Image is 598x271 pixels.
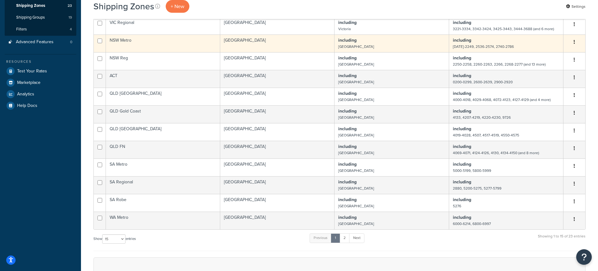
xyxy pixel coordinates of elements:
td: [GEOGRAPHIC_DATA] [220,88,335,105]
span: Filters [16,27,27,32]
small: [GEOGRAPHIC_DATA] [338,150,374,156]
b: including [338,19,357,26]
td: [GEOGRAPHIC_DATA] [220,34,335,52]
span: Shipping Groups [16,15,45,20]
td: [GEOGRAPHIC_DATA] [220,158,335,176]
td: ACT [106,70,220,88]
td: [GEOGRAPHIC_DATA] [220,52,335,70]
td: QLD [GEOGRAPHIC_DATA] [106,123,220,141]
span: + New [171,3,184,10]
span: Shipping Zones [16,3,45,8]
span: 4 [70,27,72,32]
small: 4019-4028, 4507, 4517-4519, 4550-4575 [453,132,519,138]
small: [GEOGRAPHIC_DATA] [338,186,374,191]
a: Test Your Rates [5,66,76,77]
small: [DATE]-2249, 2536-2574, 2740-2786 [453,44,514,49]
b: including [453,90,471,97]
div: Showing 1 to 15 of 23 entries [538,233,586,246]
a: Advanced Features 0 [5,36,76,48]
small: 6000-6214, 6800-6997 [453,221,491,227]
a: Next [349,233,364,243]
b: including [453,126,471,132]
b: including [453,55,471,61]
small: [GEOGRAPHIC_DATA] [338,132,374,138]
small: 5000-5199, 5800-5999 [453,168,491,173]
h1: Shipping Zones [93,0,154,12]
li: Analytics [5,89,76,100]
a: 1 [331,233,340,243]
td: SA Metro [106,158,220,176]
small: [GEOGRAPHIC_DATA] [338,168,374,173]
select: Showentries [102,234,126,244]
li: Help Docs [5,100,76,111]
td: [GEOGRAPHIC_DATA] [220,141,335,158]
span: Analytics [17,92,34,97]
small: Victoria [338,26,351,32]
small: 4069-4071, 4124-4126, 4130, 4134-4150 (and 8 more) [453,150,539,156]
b: including [453,37,471,44]
label: Show entries [93,234,136,244]
a: 2 [339,233,350,243]
b: including [338,126,357,132]
button: Open Resource Center [576,249,592,265]
td: [GEOGRAPHIC_DATA] [220,123,335,141]
small: [GEOGRAPHIC_DATA] [338,79,374,85]
b: including [338,55,357,61]
b: including [338,214,357,221]
small: 2250-2258, 2260-2263, 2266, 2268-2277 (and 13 more) [453,62,546,67]
a: Settings [566,2,586,11]
small: [GEOGRAPHIC_DATA] [338,115,374,120]
b: including [453,143,471,150]
small: [GEOGRAPHIC_DATA] [338,221,374,227]
small: [GEOGRAPHIC_DATA] [338,62,374,67]
b: including [338,161,357,168]
td: SA Regional [106,176,220,194]
b: including [338,37,357,44]
span: 23 [68,3,72,8]
small: 4000-4018, 4029-4068, 4072-4123, 4127-4129 (and 4 more) [453,97,551,103]
td: [GEOGRAPHIC_DATA] [220,212,335,229]
b: including [453,161,471,168]
b: including [338,90,357,97]
b: including [338,143,357,150]
b: including [453,214,471,221]
span: 0 [70,39,72,45]
a: Filters 4 [5,24,76,35]
td: QLD Gold Coast [106,105,220,123]
td: QLD FN [106,141,220,158]
div: Resources [5,59,76,64]
a: Marketplace [5,77,76,88]
td: [GEOGRAPHIC_DATA] [220,70,335,88]
b: including [453,72,471,79]
small: 3221-3334, 3342-3424, 3425-3443, 3444-3688 (and 6 more) [453,26,554,32]
small: [GEOGRAPHIC_DATA] [338,44,374,49]
small: 2880, 5200-5275, 5277-5799 [453,186,501,191]
b: including [338,72,357,79]
small: 4133, 4207-4219, 4220-4230, 9726 [453,115,511,120]
span: 19 [69,15,72,20]
b: including [338,179,357,185]
small: [GEOGRAPHIC_DATA] [338,203,374,209]
b: including [338,108,357,114]
small: 0200-0299, 2600-2639, 2900-2920 [453,79,513,85]
span: Help Docs [17,103,37,108]
b: including [338,196,357,203]
td: [GEOGRAPHIC_DATA] [220,176,335,194]
span: Advanced Features [16,39,54,45]
a: Previous [310,233,331,243]
small: 5276 [453,203,461,209]
b: including [453,179,471,185]
li: Filters [5,24,76,35]
span: Test Your Rates [17,69,47,74]
td: NSW Reg [106,52,220,70]
td: [GEOGRAPHIC_DATA] [220,17,335,34]
b: including [453,196,471,203]
b: including [453,108,471,114]
small: [GEOGRAPHIC_DATA] [338,97,374,103]
td: NSW Metro [106,34,220,52]
li: Shipping Groups [5,12,76,23]
td: SA Robe [106,194,220,212]
li: Advanced Features [5,36,76,48]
